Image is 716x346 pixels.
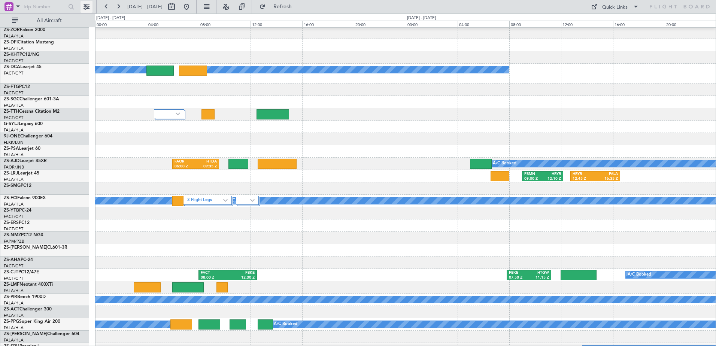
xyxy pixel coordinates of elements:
[196,164,217,169] div: 09:35 Z
[4,226,23,232] a: FACT/CPT
[256,1,301,13] button: Refresh
[4,52,19,57] span: ZS-KHT
[4,258,21,262] span: ZS-AHA
[4,40,18,45] span: ZS-DFI
[274,319,297,330] div: A/C Booked
[4,300,24,306] a: FALA/HLA
[4,109,19,114] span: ZS-TTH
[4,85,30,89] a: ZS-FTGPC12
[613,21,665,27] div: 16:00
[4,177,24,182] a: FALA/HLA
[196,159,217,164] div: HTDA
[587,1,643,13] button: Quick Links
[4,33,24,39] a: FALA/HLA
[4,109,60,114] a: ZS-TTHCessna Citation M2
[4,221,19,225] span: ZS-ERS
[4,159,19,163] span: ZS-AJD
[223,199,228,202] img: arrow-gray.svg
[4,196,17,200] span: ZS-FCI
[628,269,651,280] div: A/C Booked
[4,70,23,76] a: FACT/CPT
[4,58,23,64] a: FACT/CPT
[187,197,223,204] label: 3 Flight Legs
[595,172,618,177] div: FALA
[4,270,39,274] a: ZS-CJTPC12/47E
[543,176,561,182] div: 12:10 Z
[4,295,46,299] a: ZS-PIRBeech 1900D
[4,332,47,336] span: ZS-[PERSON_NAME]
[4,288,24,294] a: FALA/HLA
[267,4,298,9] span: Refresh
[23,1,66,12] input: Trip Number
[228,275,255,280] div: 12:30 Z
[4,295,17,299] span: ZS-PIR
[127,3,163,10] span: [DATE] - [DATE]
[19,18,79,23] span: All Aircraft
[4,201,24,207] a: FALA/HLA
[493,158,516,169] div: A/C Booked
[529,270,549,276] div: HTGW
[4,159,47,163] a: ZS-AJDLearjet 45XR
[4,332,79,336] a: ZS-[PERSON_NAME]Challenger 604
[602,4,628,11] div: Quick Links
[4,122,19,126] span: G-SYLJ
[4,146,19,151] span: ZS-PSA
[4,40,54,45] a: ZS-DFICitation Mustang
[4,140,24,145] a: FLKK/LUN
[4,258,33,262] a: ZS-AHAPC-24
[176,112,180,115] img: arrow-gray.svg
[4,325,24,331] a: FALA/HLA
[302,21,354,27] div: 16:00
[228,270,255,276] div: FBKE
[4,221,30,225] a: ZS-ERSPC12
[4,239,24,244] a: FAPM/PZB
[4,46,24,51] a: FALA/HLA
[573,176,595,182] div: 12:45 Z
[509,275,529,280] div: 07:50 Z
[4,65,42,69] a: ZS-DCALearjet 45
[4,85,19,89] span: ZS-FTG
[4,270,18,274] span: ZS-CJT
[407,15,436,21] div: [DATE] - [DATE]
[4,313,24,318] a: FALA/HLA
[458,21,509,27] div: 04:00
[4,65,20,69] span: ZS-DCA
[406,21,458,27] div: 00:00
[4,307,19,312] span: ZS-ACT
[561,21,613,27] div: 12:00
[175,159,195,164] div: FAOR
[4,146,40,151] a: ZS-PSALearjet 60
[4,171,18,176] span: ZS-LRJ
[4,282,53,287] a: ZS-LMFNextant 400XTi
[4,245,67,250] a: ZS-[PERSON_NAME]CL601-3R
[4,282,19,287] span: ZS-LMF
[4,208,19,213] span: ZS-YTB
[4,122,43,126] a: G-SYLJLegacy 600
[4,233,21,237] span: ZS-NMZ
[4,233,43,237] a: ZS-NMZPC12 NGX
[96,15,125,21] div: [DATE] - [DATE]
[4,134,20,139] span: 9J-ONE
[4,263,23,269] a: FACT/CPT
[529,275,549,280] div: 11:15 Z
[8,15,81,27] button: All Aircraft
[543,172,561,177] div: HRYR
[4,245,47,250] span: ZS-[PERSON_NAME]
[4,183,31,188] a: ZS-SMGPC12
[4,196,46,200] a: ZS-FCIFalcon 900EX
[4,90,23,96] a: FACT/CPT
[4,28,20,32] span: ZS-ZOR
[4,319,19,324] span: ZS-PPG
[201,270,228,276] div: FACT
[4,152,24,158] a: FALA/HLA
[199,21,251,27] div: 08:00
[4,103,24,108] a: FALA/HLA
[4,164,24,170] a: FAOR/JNB
[4,127,24,133] a: FALA/HLA
[354,21,406,27] div: 20:00
[509,270,529,276] div: FBKE
[4,337,24,343] a: FALA/HLA
[4,97,19,101] span: ZS-SGC
[4,307,52,312] a: ZS-ACTChallenger 300
[4,319,60,324] a: ZS-PPGSuper King Air 200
